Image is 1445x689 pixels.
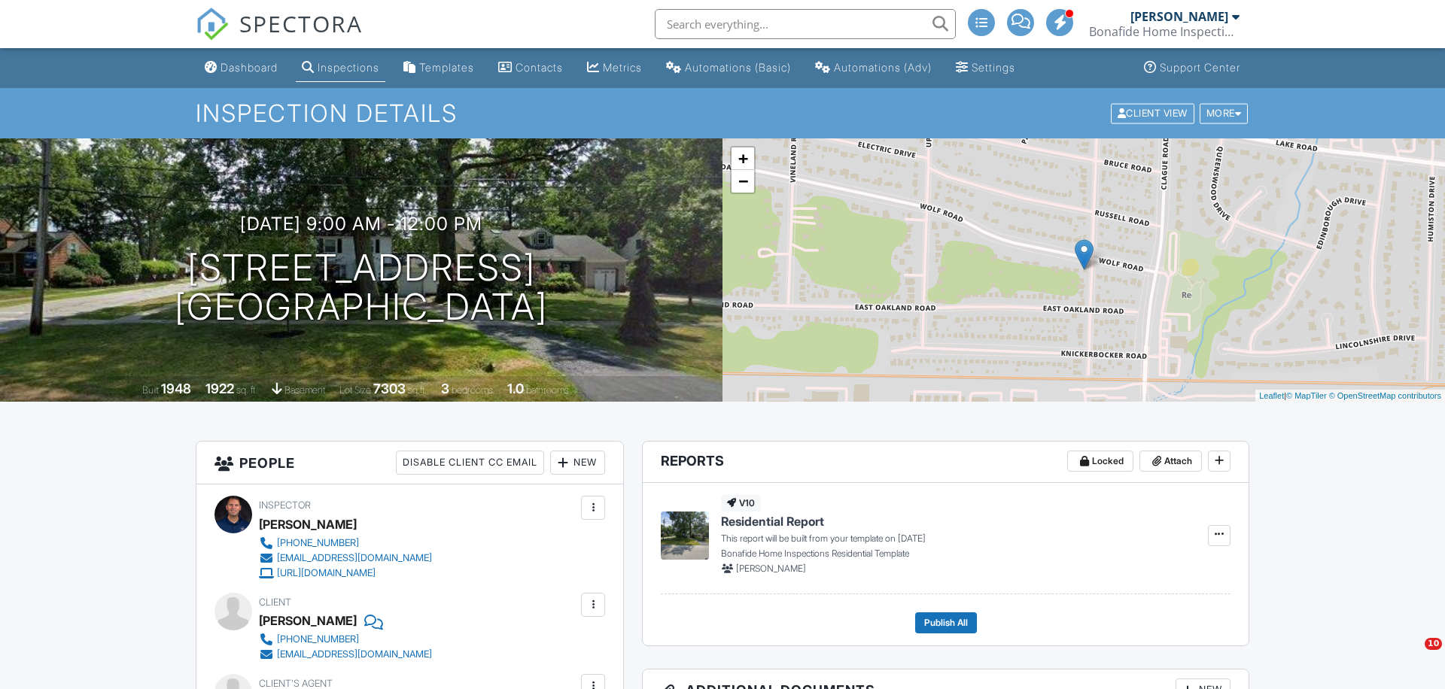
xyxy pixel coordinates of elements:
a: © OpenStreetMap contributors [1329,391,1441,400]
h3: [DATE] 9:00 am - 12:00 pm [240,214,482,234]
a: [URL][DOMAIN_NAME] [259,566,432,581]
div: Settings [972,61,1015,74]
a: Dashboard [199,54,284,82]
img: The Best Home Inspection Software - Spectora [196,8,229,41]
a: Metrics [581,54,648,82]
div: | [1255,390,1445,402]
span: Client [259,596,291,608]
div: [EMAIL_ADDRESS][DOMAIN_NAME] [277,648,432,660]
div: Dashboard [221,61,278,74]
a: Support Center [1138,54,1246,82]
div: [PERSON_NAME] [259,609,357,632]
div: 3 [441,381,449,396]
div: [PHONE_NUMBER] [277,633,359,645]
div: Disable Client CC Email [396,451,544,475]
a: Automations (Basic) [660,54,797,82]
div: Client View [1111,103,1194,123]
a: Zoom in [732,147,754,170]
a: Zoom out [732,170,754,193]
div: Automations (Adv) [834,61,932,74]
a: Automations (Advanced) [809,54,938,82]
span: sq. ft. [236,384,257,396]
div: Support Center [1160,61,1240,74]
div: 1948 [161,381,191,396]
div: New [550,451,605,475]
input: Search everything... [655,9,956,39]
span: sq.ft. [408,384,427,396]
h3: People [196,442,623,484]
div: [PERSON_NAME] [259,513,357,536]
div: Inspections [318,61,379,74]
a: Client View [1109,107,1198,118]
span: 10 [1425,638,1442,650]
span: basement [284,384,325,396]
div: [PHONE_NUMBER] [277,537,359,549]
div: 7303 [373,381,406,396]
a: Inspections [296,54,385,82]
div: Automations (Basic) [685,61,791,74]
span: Client's Agent [259,678,333,689]
span: bathrooms [526,384,569,396]
a: Contacts [492,54,569,82]
span: Built [142,384,159,396]
div: [PERSON_NAME] [1130,9,1228,24]
h1: Inspection Details [196,100,1249,126]
span: Lot Size [339,384,371,396]
span: bedrooms [452,384,493,396]
a: Leaflet [1259,391,1284,400]
div: 1.0 [507,381,524,396]
a: [EMAIL_ADDRESS][DOMAIN_NAME] [259,551,432,566]
a: [EMAIL_ADDRESS][DOMAIN_NAME] [259,647,432,662]
div: Bonafide Home Inspections [1089,24,1240,39]
div: [URL][DOMAIN_NAME] [277,567,376,579]
div: Metrics [603,61,642,74]
a: © MapTiler [1286,391,1327,400]
h1: [STREET_ADDRESS] [GEOGRAPHIC_DATA] [175,248,548,328]
span: SPECTORA [239,8,363,39]
div: [EMAIL_ADDRESS][DOMAIN_NAME] [277,552,432,564]
div: Templates [419,61,474,74]
div: 1922 [205,381,234,396]
div: Contacts [516,61,563,74]
a: [PHONE_NUMBER] [259,632,432,647]
a: Templates [397,54,480,82]
a: Settings [950,54,1021,82]
iframe: Intercom live chat [1394,638,1430,674]
a: [PHONE_NUMBER] [259,536,432,551]
a: SPECTORA [196,20,363,52]
div: More [1200,103,1249,123]
span: Inspector [259,499,311,511]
